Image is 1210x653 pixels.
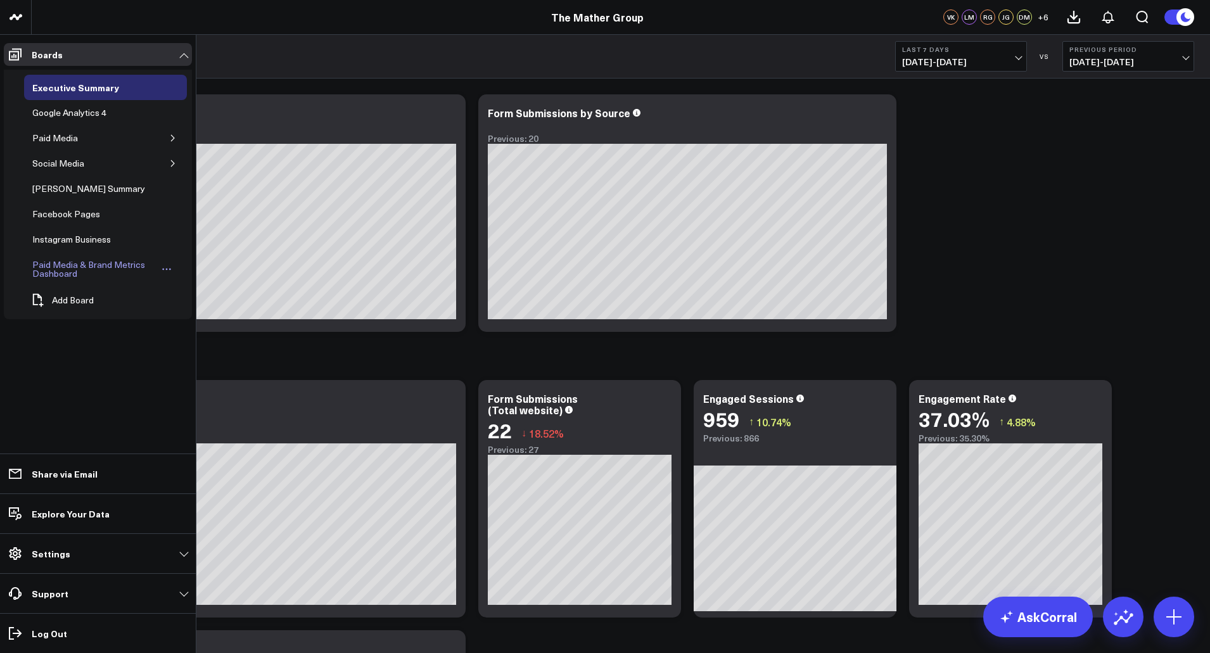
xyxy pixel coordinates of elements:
[1033,53,1056,60] div: VS
[4,622,192,645] a: Log Out
[29,206,103,222] div: Facebook Pages
[24,252,179,286] a: Paid Media & Brand Metrics DashboardOpen board menu
[983,597,1093,637] a: AskCorral
[919,407,990,430] div: 37.03%
[57,433,456,443] div: Previous: 1.8K
[521,425,526,441] span: ↓
[999,414,1004,430] span: ↑
[488,419,512,441] div: 22
[749,414,754,430] span: ↑
[32,509,110,519] p: Explore Your Data
[57,134,456,144] div: Previous: 10
[32,548,70,559] p: Settings
[1062,41,1194,72] button: Previous Period[DATE]-[DATE]
[703,391,794,405] div: Engaged Sessions
[24,151,111,176] a: Social MediaOpen board menu
[29,232,114,247] div: Instagram Business
[24,75,146,100] a: Executive SummaryOpen board menu
[980,10,995,25] div: RG
[1035,10,1050,25] button: +6
[29,257,159,281] div: Paid Media & Brand Metrics Dashboard
[29,130,81,146] div: Paid Media
[895,41,1027,72] button: Last 7 Days[DATE]-[DATE]
[24,227,138,252] a: Instagram BusinessOpen board menu
[703,407,739,430] div: 959
[32,49,63,60] p: Boards
[1017,10,1032,25] div: DM
[919,391,1006,405] div: Engagement Rate
[998,10,1014,25] div: JG
[32,469,98,479] p: Share via Email
[488,391,578,417] div: Form Submissions (Total website)
[24,125,105,151] a: Paid MediaOpen board menu
[943,10,958,25] div: VK
[52,295,94,305] span: Add Board
[32,588,68,599] p: Support
[1069,57,1187,67] span: [DATE] - [DATE]
[529,426,564,440] span: 18.52%
[902,46,1020,53] b: Last 7 Days
[488,445,672,455] div: Previous: 27
[24,201,127,227] a: Facebook PagesOpen board menu
[703,433,887,443] div: Previous: 866
[29,80,122,95] div: Executive Summary
[919,433,1102,443] div: Previous: 35.30%
[159,264,174,274] button: Open board menu
[24,286,100,314] button: Add Board
[32,628,67,638] p: Log Out
[29,181,148,196] div: [PERSON_NAME] Summary
[902,57,1020,67] span: [DATE] - [DATE]
[1038,13,1048,22] span: + 6
[551,10,644,24] a: The Mather Group
[756,415,791,429] span: 10.74%
[1069,46,1187,53] b: Previous Period
[488,106,630,120] div: Form Submissions by Source
[962,10,977,25] div: LM
[29,156,87,171] div: Social Media
[24,100,134,125] a: Google Analytics 4Open board menu
[1007,415,1036,429] span: 4.88%
[24,176,172,201] a: [PERSON_NAME] SummaryOpen board menu
[488,134,887,144] div: Previous: 20
[29,105,110,120] div: Google Analytics 4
